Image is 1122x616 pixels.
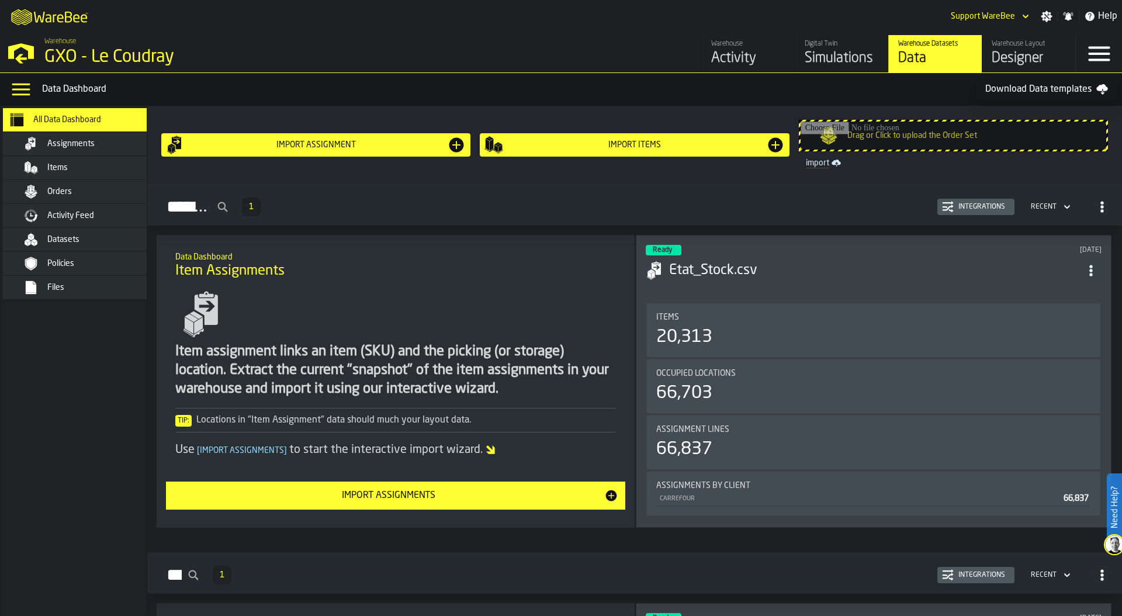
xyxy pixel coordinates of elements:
[3,276,167,300] li: menu Files
[33,115,101,124] span: All Data Dashboard
[656,490,1091,506] div: StatList-item-CARREFOUR
[647,416,1100,469] div: stat-Assignment lines
[976,78,1117,101] a: Download Data templates
[656,369,1091,378] div: Title
[237,198,265,216] div: ButtonLoadMore-Load More-Prev-First-Last
[711,40,785,48] div: Warehouse
[1079,9,1122,23] label: button-toggle-Help
[3,204,167,228] li: menu Activity Feed
[161,133,470,157] button: button-Import assignment
[47,187,72,196] span: Orders
[954,203,1010,211] div: Integrations
[656,425,729,434] span: Assignment lines
[44,37,76,46] span: Warehouse
[1036,11,1057,22] label: button-toggle-Settings
[701,35,795,72] a: link-to-/wh/i/efd9e906-5eb9-41af-aac9-d3e075764b8d/feed/
[659,495,1059,503] div: CARREFOUR
[1098,9,1117,23] span: Help
[1058,11,1079,22] label: button-toggle-Notifications
[44,47,360,68] div: GXO - Le Coudray
[636,235,1111,528] div: ItemListCard-DashboardItemContainer
[3,252,167,276] li: menu Policies
[656,383,712,404] div: 66,703
[47,235,79,244] span: Datasets
[656,327,712,348] div: 20,313
[951,12,1015,21] div: DropdownMenuValue-Support WareBee
[157,235,635,528] div: ItemListCard-
[480,133,789,157] button: button-Import Items
[647,303,1100,357] div: stat-Items
[173,489,604,503] div: Import Assignments
[47,259,74,268] span: Policies
[656,425,1091,434] div: Title
[1026,568,1073,582] div: DropdownMenuValue-4
[801,122,1106,150] input: Drag or Click to upload the Order Set
[47,139,95,148] span: Assignments
[47,211,94,220] span: Activity Feed
[175,442,616,458] div: Use to start the interactive import wizard.
[3,228,167,252] li: menu Datasets
[1064,494,1089,503] span: 66,837
[646,245,681,255] div: status-3 2
[711,49,785,68] div: Activity
[647,472,1100,515] div: stat-Assignments by Client
[1076,35,1122,72] label: button-toggle-Menu
[47,283,64,292] span: Files
[1031,571,1057,579] div: DropdownMenuValue-4
[185,140,447,150] div: Import assignment
[175,250,616,262] h2: Sub Title
[42,82,976,96] div: Data Dashboard
[147,184,1122,226] h2: button-Assignments
[249,203,254,211] span: 1
[888,35,982,72] a: link-to-/wh/i/efd9e906-5eb9-41af-aac9-d3e075764b8d/data
[3,156,167,180] li: menu Items
[3,108,167,132] li: menu All Data Dashboard
[656,313,1091,322] div: Title
[197,447,200,455] span: [
[208,566,236,584] div: ButtonLoadMore-Load More-Prev-First-Last
[175,415,192,427] span: Tip:
[47,163,68,172] span: Items
[805,40,879,48] div: Digital Twin
[5,78,37,101] label: button-toggle-Data Menu
[656,481,1091,490] div: Title
[656,439,712,460] div: 66,837
[147,552,1122,594] h2: button-Items
[656,369,736,378] span: Occupied Locations
[893,246,1102,254] div: Updated: 31/07/2025, 15:18:39 Created: 29/07/2025, 08:32:25
[166,482,625,510] button: button-Import Assignments
[937,199,1014,215] button: button-Integrations
[1031,203,1057,211] div: DropdownMenuValue-4
[954,571,1010,579] div: Integrations
[175,342,616,399] div: Item assignment links an item (SKU) and the picking (or storage) location. Extract the current "s...
[946,9,1031,23] div: DropdownMenuValue-Support WareBee
[992,40,1066,48] div: Warehouse Layout
[656,313,679,322] span: Items
[1108,475,1121,540] label: Need Help?
[898,49,972,68] div: Data
[175,413,616,427] div: Locations in "Item Assignment" data should much your layout data.
[647,359,1100,413] div: stat-Occupied Locations
[646,301,1102,518] section: card-AssignmentDashboardCard
[992,49,1066,68] div: Designer
[795,35,888,72] a: link-to-/wh/i/efd9e906-5eb9-41af-aac9-d3e075764b8d/simulations
[656,481,750,490] span: Assignments by Client
[805,49,879,68] div: Simulations
[669,261,1081,280] h3: Etat_Stock.csv
[801,156,1106,170] a: link-to-/wh/i/efd9e906-5eb9-41af-aac9-d3e075764b8d/import/orders/
[175,262,285,281] span: Item Assignments
[503,140,766,150] div: Import Items
[3,180,167,204] li: menu Orders
[166,244,625,286] div: title-Item Assignments
[1026,200,1073,214] div: DropdownMenuValue-4
[937,567,1014,583] button: button-Integrations
[982,35,1075,72] a: link-to-/wh/i/efd9e906-5eb9-41af-aac9-d3e075764b8d/designer
[220,571,224,579] span: 1
[653,247,672,254] span: Ready
[195,447,289,455] span: Import Assignments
